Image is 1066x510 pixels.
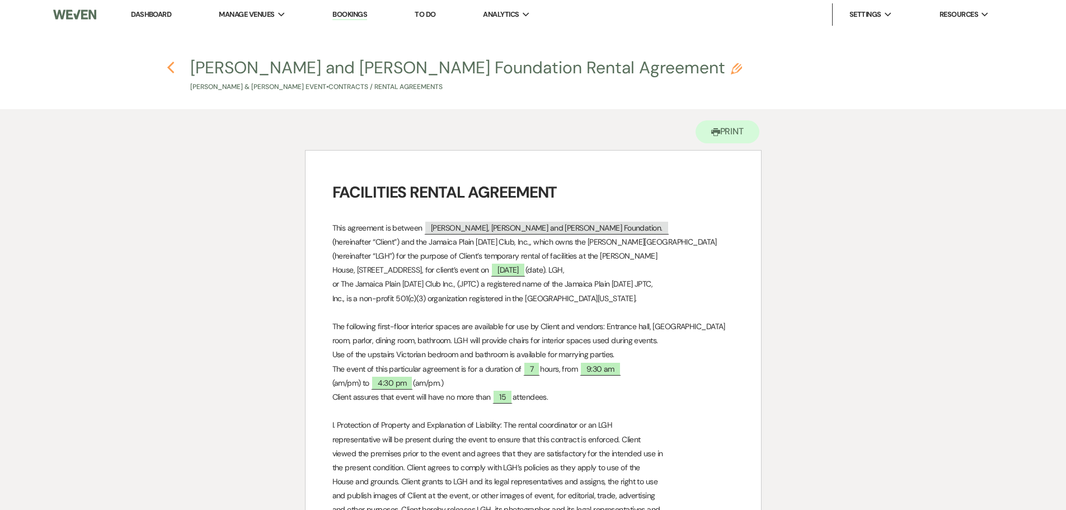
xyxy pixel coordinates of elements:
[580,362,621,376] span: 9:30 am
[332,235,734,249] p: (hereinafter “Client”) and the Jamaica Plain [DATE] Club, Inc.,, which owns the [PERSON_NAME][GEO...
[332,362,734,376] p: The event of this particular agreement is for a duration of hours, from
[940,9,978,20] span: Resources
[332,182,557,203] strong: FACILITIES RENTAL AGREEMENT
[332,348,734,362] p: Use of the upstairs Victorian bedroom and bathroom is available for marrying parties.
[332,433,734,447] p: representative will be present during the event to ensure that this contract is enforced. Client
[332,320,734,334] p: The following first-floor interior spaces are available for use by Client and vendors: Entrance h...
[332,249,734,263] p: (hereinafter “LGH”) for the purpose of Client’s temporary rental of facilities at the [PERSON_NAME]
[332,334,734,348] p: room, parlor, dining room, bathroom. LGH will provide chairs for interior spaces used during events.
[371,376,413,390] span: 4:30 pm
[492,390,513,404] span: 15
[332,376,734,390] p: (am/pm) to (am/pm.)
[332,390,734,404] p: Client assures that event will have no more than attendees.
[483,9,519,20] span: Analytics
[332,489,734,503] p: and publish images of Client at the event, or other images of event, for editorial, trade, advert...
[332,418,734,432] p: I. Protection of Property and Explanation of Liability: The rental coordinator or an LGH
[849,9,881,20] span: Settings
[696,120,760,143] button: Print
[219,9,274,20] span: Manage Venues
[190,82,742,92] p: [PERSON_NAME] & [PERSON_NAME] Event • Contracts / Rental Agreements
[332,277,734,291] p: or The Jamaica Plain [DATE] Club Inc., (JPTC) a registered name of the Jamaica Plain [DATE] JPTC,
[332,475,734,489] p: House and grounds. Client grants to LGH and its legal representatives and assigns, the right to use
[332,263,734,277] p: House, [STREET_ADDRESS], for client’s event on (date). LGH,
[190,59,742,92] button: [PERSON_NAME] and [PERSON_NAME] Foundation Rental Agreement[PERSON_NAME] & [PERSON_NAME] Event•Co...
[53,3,96,26] img: Weven Logo
[415,10,435,19] a: To Do
[332,447,734,461] p: viewed the premises prior to the event and agrees that they are satisfactory for the intended use in
[332,10,367,20] a: Bookings
[332,221,734,235] p: This agreement is between
[332,461,734,475] p: the present condition. Client agrees to comply with LGH’s policies as they apply to use of the
[491,263,525,277] span: [DATE]
[332,292,734,306] p: Inc., is a non-profit 501(c)(3) organization registered in the [GEOGRAPHIC_DATA][US_STATE].
[424,221,669,235] span: [PERSON_NAME], [PERSON_NAME] and [PERSON_NAME] Foundation.
[131,10,171,19] a: Dashboard
[523,362,540,376] span: 7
